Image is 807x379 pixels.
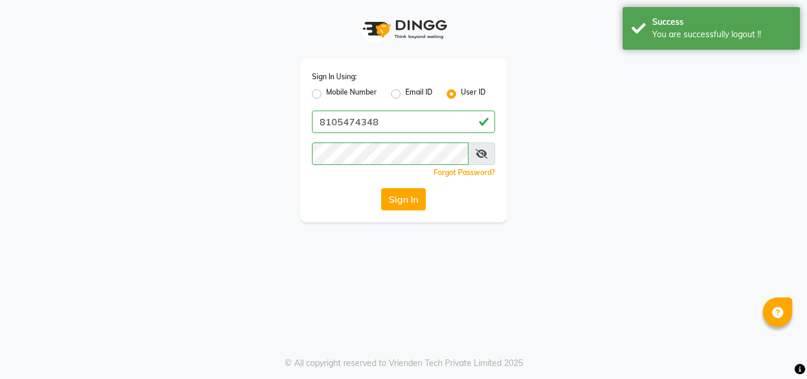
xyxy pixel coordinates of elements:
input: Username [312,142,468,165]
a: Forgot Password? [434,168,495,177]
input: Username [312,111,495,133]
label: Sign In Using: [312,72,357,82]
button: Sign In [381,188,426,210]
label: Email ID [405,87,432,101]
div: Success [652,16,791,28]
label: Mobile Number [326,87,377,101]
img: logo1.svg [356,12,451,47]
label: User ID [461,87,486,101]
div: You are successfully logout !! [652,28,791,41]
